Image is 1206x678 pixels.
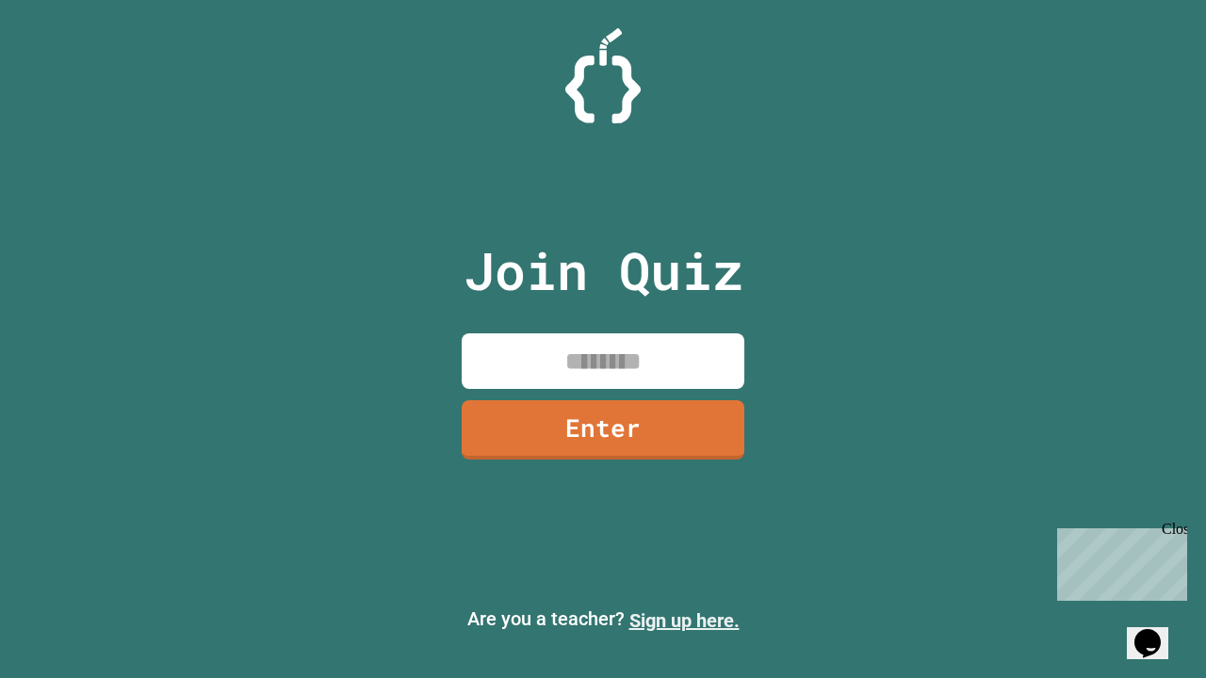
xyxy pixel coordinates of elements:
iframe: chat widget [1050,521,1187,601]
a: Enter [462,400,744,460]
p: Are you a teacher? [15,605,1191,635]
div: Chat with us now!Close [8,8,130,120]
img: Logo.svg [565,28,641,123]
a: Sign up here. [629,609,740,632]
iframe: chat widget [1127,603,1187,659]
p: Join Quiz [464,232,743,310]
